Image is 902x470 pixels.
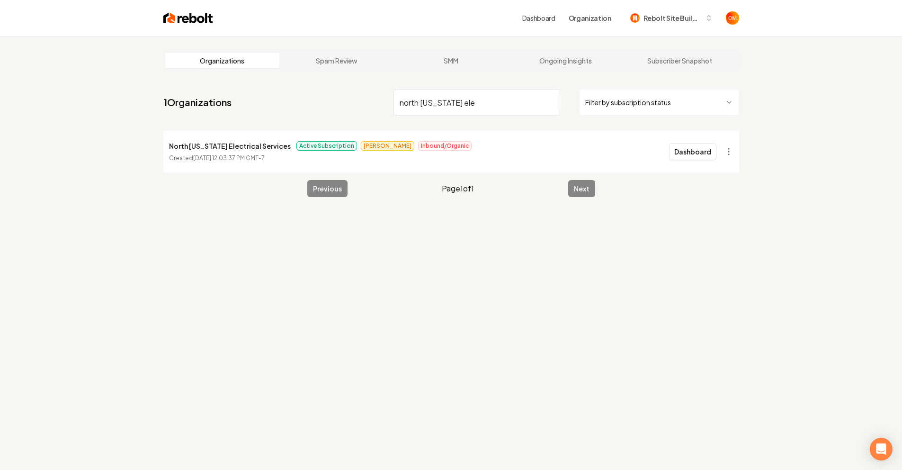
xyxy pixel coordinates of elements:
[726,11,739,25] button: Open user button
[361,141,414,151] span: [PERSON_NAME]
[165,53,280,68] a: Organizations
[630,13,640,23] img: Rebolt Site Builder
[623,53,737,68] a: Subscriber Snapshot
[393,89,560,116] input: Search by name or ID
[163,96,232,109] a: 1Organizations
[394,53,509,68] a: SMM
[870,438,893,461] div: Open Intercom Messenger
[522,13,555,23] a: Dashboard
[508,53,623,68] a: Ongoing Insights
[563,9,617,27] button: Organization
[169,140,291,152] p: North [US_STATE] Electrical Services
[418,141,472,151] span: Inbound/Organic
[193,154,265,162] time: [DATE] 12:03:37 PM GMT-7
[169,154,265,163] p: Created
[643,13,701,23] span: Rebolt Site Builder
[442,183,474,194] span: Page 1 of 1
[279,53,394,68] a: Spam Review
[669,143,716,160] button: Dashboard
[726,11,739,25] img: Omar Molai
[296,141,357,151] span: Active Subscription
[163,11,213,25] img: Rebolt Logo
